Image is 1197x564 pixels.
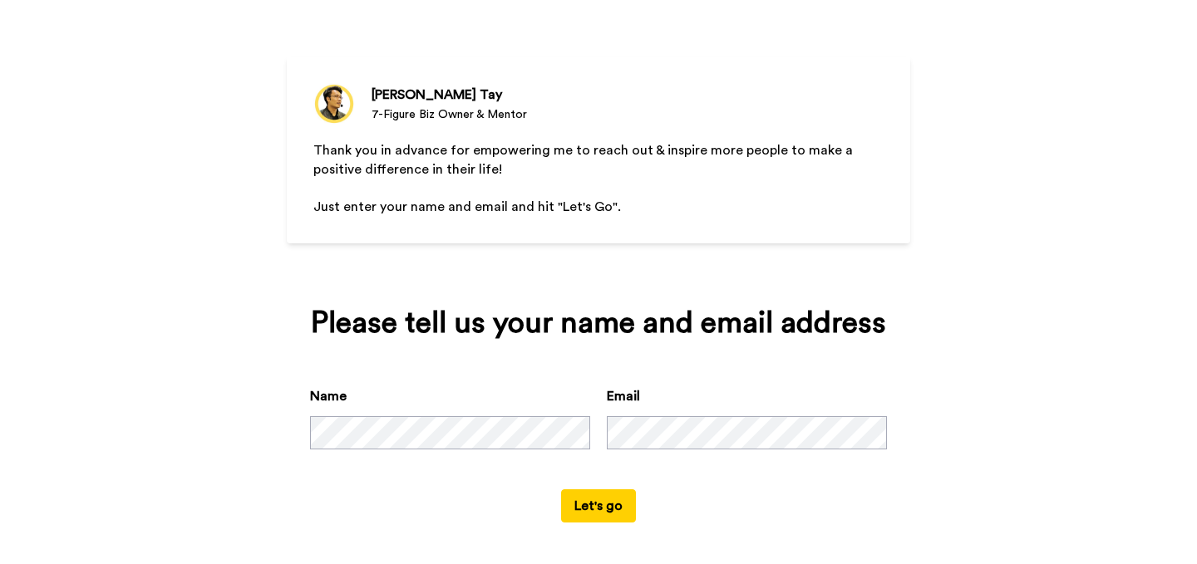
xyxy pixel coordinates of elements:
[310,386,347,406] label: Name
[372,85,527,105] div: [PERSON_NAME] Tay
[561,489,636,522] button: Let's go
[313,200,621,213] span: Just enter your name and email and hit "Let's Go".
[313,83,355,125] img: 7-Figure Biz Owner & Mentor
[372,106,527,123] div: 7-Figure Biz Owner & Mentor
[607,386,640,406] label: Email
[310,307,887,340] div: Please tell us your name and email address
[313,144,856,176] span: Thank you in advance for empowering me to reach out & inspire more people to make a positive diff...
